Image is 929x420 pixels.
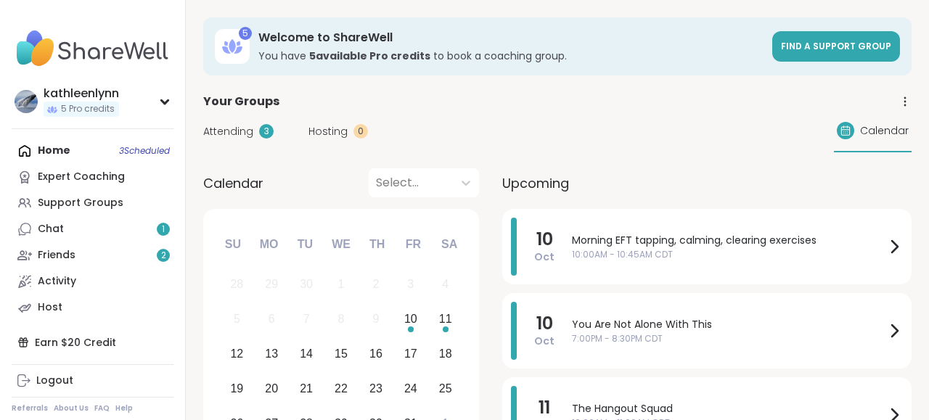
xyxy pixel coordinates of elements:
b: 5 available Pro credit s [309,49,430,63]
div: Not available Wednesday, October 1st, 2025 [326,269,357,300]
div: 19 [230,379,243,398]
div: 17 [404,344,417,363]
span: You Are Not Alone With This [572,317,885,332]
span: Hosting [308,124,348,139]
a: Referrals [12,403,48,413]
div: kathleenlynn [44,86,119,102]
div: Earn $20 Credit [12,329,173,355]
h3: Welcome to ShareWell [258,30,764,46]
div: 5 [239,27,252,40]
div: Choose Friday, October 10th, 2025 [395,304,426,335]
span: Your Groups [203,93,279,110]
div: Choose Saturday, October 25th, 2025 [430,373,461,404]
a: Help [115,403,133,413]
div: Not available Tuesday, October 7th, 2025 [291,304,322,335]
div: 1 [338,274,345,294]
div: 8 [338,309,345,329]
a: Friends2 [12,242,173,268]
a: Host [12,295,173,321]
div: Choose Monday, October 20th, 2025 [256,373,287,404]
div: Choose Thursday, October 23rd, 2025 [361,373,392,404]
div: Not available Tuesday, September 30th, 2025 [291,269,322,300]
a: About Us [54,403,89,413]
div: Support Groups [38,196,123,210]
div: Choose Wednesday, October 15th, 2025 [326,339,357,370]
div: Not available Sunday, October 5th, 2025 [221,304,253,335]
div: Th [361,228,393,260]
div: 9 [372,309,379,329]
div: Expert Coaching [38,170,125,184]
div: 18 [439,344,452,363]
div: Choose Sunday, October 12th, 2025 [221,339,253,370]
div: Chat [38,222,64,236]
div: Fr [397,228,429,260]
span: 10 [536,313,553,334]
a: Logout [12,368,173,394]
div: 6 [269,309,275,329]
div: Choose Wednesday, October 22nd, 2025 [326,373,357,404]
div: 10 [404,309,417,329]
div: Not available Sunday, September 28th, 2025 [221,269,253,300]
div: 25 [439,379,452,398]
div: Choose Friday, October 17th, 2025 [395,339,426,370]
div: 7 [303,309,310,329]
a: FAQ [94,403,110,413]
div: 23 [369,379,382,398]
span: 1 [162,223,165,236]
div: Host [38,300,62,315]
a: Expert Coaching [12,164,173,190]
div: 4 [442,274,449,294]
span: Oct [534,334,554,348]
span: 7:00PM - 8:30PM CDT [572,332,885,345]
div: We [325,228,357,260]
span: Attending [203,124,253,139]
div: Tu [289,228,321,260]
div: Activity [38,274,76,289]
a: Activity [12,268,173,295]
div: 30 [300,274,313,294]
div: 28 [230,274,243,294]
div: 16 [369,344,382,363]
div: Not available Thursday, October 2nd, 2025 [361,269,392,300]
div: Sa [433,228,465,260]
div: Choose Saturday, October 18th, 2025 [430,339,461,370]
div: Choose Sunday, October 19th, 2025 [221,373,253,404]
span: Find a support group [781,40,891,52]
div: 2 [372,274,379,294]
div: 15 [335,344,348,363]
span: Morning EFT tapping, calming, clearing exercises [572,233,885,248]
div: Choose Friday, October 24th, 2025 [395,373,426,404]
div: Not available Monday, September 29th, 2025 [256,269,287,300]
span: 2 [161,250,166,262]
div: Choose Thursday, October 16th, 2025 [361,339,392,370]
h3: You have to book a coaching group. [258,49,764,63]
div: Logout [36,374,73,388]
div: Choose Tuesday, October 21st, 2025 [291,373,322,404]
div: 12 [230,344,243,363]
div: Not available Wednesday, October 8th, 2025 [326,304,357,335]
div: 14 [300,344,313,363]
span: 11 [539,398,550,418]
div: 3 [407,274,414,294]
div: 0 [353,124,368,139]
div: 21 [300,379,313,398]
div: Choose Tuesday, October 14th, 2025 [291,339,322,370]
span: Calendar [203,173,263,193]
div: Not available Friday, October 3rd, 2025 [395,269,426,300]
div: 5 [234,309,240,329]
div: 11 [439,309,452,329]
span: The Hangout Squad [572,401,885,416]
div: 24 [404,379,417,398]
a: Support Groups [12,190,173,216]
div: 3 [259,124,274,139]
span: Upcoming [502,173,569,193]
span: 10:00AM - 10:45AM CDT [572,248,885,261]
div: 22 [335,379,348,398]
div: Choose Saturday, October 11th, 2025 [430,304,461,335]
img: kathleenlynn [15,90,38,113]
div: 29 [265,274,278,294]
div: Mo [253,228,285,260]
div: Not available Saturday, October 4th, 2025 [430,269,461,300]
img: ShareWell Nav Logo [12,23,173,74]
span: 10 [536,229,553,250]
